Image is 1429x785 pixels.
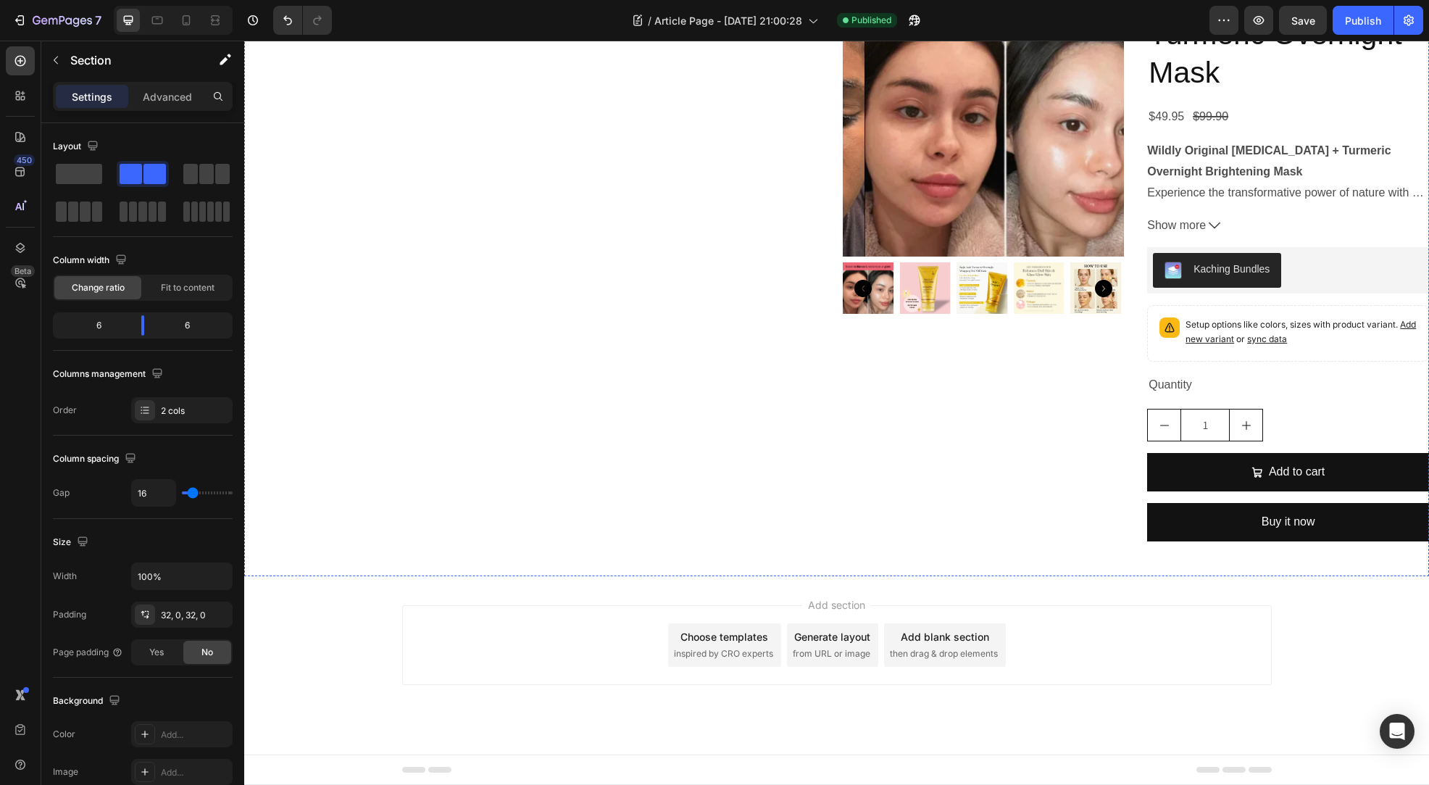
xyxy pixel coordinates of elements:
span: No [201,646,213,659]
div: Column width [53,251,130,270]
span: Show more [903,175,962,196]
div: Add... [161,728,229,742]
div: Background [53,691,123,711]
div: Undo/Redo [273,6,332,35]
iframe: Design area [244,41,1429,785]
span: Article Page - [DATE] 21:00:28 [654,13,802,28]
div: $99.90 [947,65,986,88]
input: Auto [132,480,175,506]
div: Page padding [53,646,123,659]
div: Padding [53,608,86,621]
div: Open Intercom Messenger [1380,714,1415,749]
span: then drag & drop elements [646,607,754,620]
div: Add... [161,766,229,779]
div: Generate layout [550,589,626,604]
div: Quantity [903,333,1185,357]
div: Order [53,404,77,417]
span: Change ratio [72,281,125,294]
span: Published [851,14,891,27]
button: Show more [903,175,1185,196]
div: 450 [14,154,35,166]
span: inspired by CRO experts [430,607,529,620]
button: Carousel Next Arrow [851,239,868,257]
div: Choose templates [436,589,524,604]
button: Kaching Bundles [909,212,1037,247]
div: Layout [53,137,101,157]
div: Image [53,765,78,778]
div: Beta [11,265,35,277]
button: decrement [904,369,936,400]
span: Experience the transformative power of nature with our [MEDICAL_DATA] + Turmeric Overnight Bright... [903,146,1185,200]
span: Fit to content [161,281,214,294]
button: Add to cart [903,412,1185,451]
div: Columns management [53,365,166,384]
img: KachingBundles.png [920,221,938,238]
input: Auto [132,563,232,589]
span: Save [1291,14,1315,27]
button: increment [986,369,1018,400]
p: Setup options like colors, sizes with product variant. [941,277,1172,306]
input: quantity [936,369,986,400]
button: Buy it now [903,462,1185,501]
p: Section [70,51,189,69]
button: Save [1279,6,1327,35]
div: 32, 0, 32, 0 [161,609,229,622]
span: Add section [558,557,627,572]
div: Column spacing [53,449,139,469]
div: 2 cols [161,404,229,418]
div: Buy it now [1017,471,1071,492]
span: / [648,13,651,28]
div: Color [53,728,75,741]
p: 7 [95,12,101,29]
div: 6 [156,315,230,336]
span: from URL or image [549,607,626,620]
strong: Wildly Original [MEDICAL_DATA] + Turmeric Overnight Brightening Mask [903,104,1146,137]
button: Carousel Back Arrow [610,239,628,257]
p: Settings [72,89,112,104]
span: Yes [149,646,164,659]
div: Width [53,570,77,583]
div: Size [53,533,91,552]
span: or [990,293,1043,304]
div: $49.95 [903,65,941,88]
div: 6 [56,315,130,336]
div: Add blank section [657,589,745,604]
div: Add to cart [1025,421,1080,442]
div: Gap [53,486,70,499]
button: Publish [1333,6,1393,35]
div: Kaching Bundles [949,221,1025,236]
p: Advanced [143,89,192,104]
div: Publish [1345,13,1381,28]
span: sync data [1003,293,1043,304]
button: 7 [6,6,108,35]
